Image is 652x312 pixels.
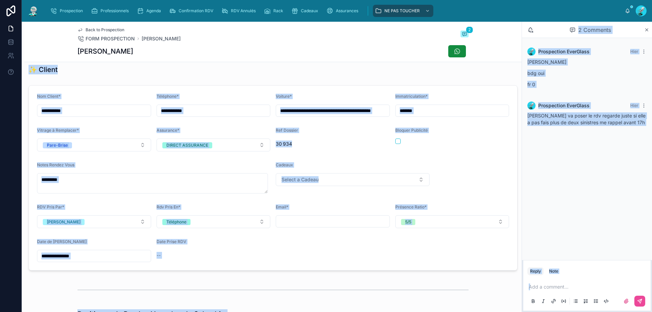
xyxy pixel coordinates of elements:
button: Select Button [276,173,430,186]
p: [PERSON_NAME] [527,58,647,66]
span: Assurance* [157,128,179,133]
h1: [PERSON_NAME] [77,47,133,56]
span: 2 [466,26,473,33]
span: Cadeaux [301,8,318,14]
button: Select Button [157,215,271,228]
span: Cadeaux [276,162,293,167]
div: [PERSON_NAME] [47,219,80,225]
a: Rack [262,5,288,17]
span: Bloquer Publicité [395,128,428,133]
a: Assurances [324,5,363,17]
span: RDV Pris Par* [37,204,64,209]
a: NE PAS TOUCHER [373,5,433,17]
span: 2 Comments [578,26,611,34]
span: Nom Client* [37,94,60,99]
p: bdg oui [527,70,647,77]
div: Pare-Brise [47,142,68,148]
a: FORM PROSPECTION [77,35,135,42]
h1: ✨ Client [29,65,58,74]
span: Voiture* [276,94,292,99]
button: 2 [460,31,469,39]
span: Assurances [336,8,358,14]
button: Select Button [37,139,151,151]
span: Select a Cadeau [282,176,319,183]
div: scrollable content [45,3,625,18]
button: Reply [527,267,544,275]
div: 5/5 [405,219,411,225]
span: Prospection EverGlass [538,102,590,109]
span: Vitrage à Remplacer* [37,128,79,133]
img: App logo [27,5,39,16]
p: fr 0 [527,81,647,88]
a: Professionnels [89,5,133,17]
span: RDV Annulés [231,8,256,14]
div: Note [549,269,558,274]
span: Immatriculation* [395,94,428,99]
span: Présence Ratio* [395,204,427,209]
a: Prospection [48,5,88,17]
span: [PERSON_NAME] va poser le rdv regarde juste si elle a pas fais plus de deux sinistres me rappel a... [527,113,646,125]
button: Note [546,267,561,275]
span: Agenda [146,8,161,14]
span: Téléphone* [157,94,179,99]
a: Agenda [135,5,166,17]
span: Hier [630,49,638,54]
span: Email* [276,204,288,209]
span: Confirmation RDV [179,8,213,14]
a: Back to Prospection [77,27,124,33]
a: [PERSON_NAME] [142,35,181,42]
span: 30 934 [276,141,390,147]
button: Select Button [395,215,509,228]
span: Back to Prospection [86,27,124,33]
span: Professionnels [101,8,129,14]
span: Prospection [60,8,83,14]
div: Téléphone [166,219,186,225]
span: -- [157,252,161,259]
span: Ref Dossier [276,128,298,133]
span: Rdv Pris En* [157,204,180,209]
button: Select Button [157,139,271,151]
span: Prospection EverGlass [538,48,590,55]
a: RDV Annulés [219,5,260,17]
div: DIRECT ASSURANCE [166,142,208,148]
a: Confirmation RDV [167,5,218,17]
span: Hier [630,103,638,108]
span: Date de [PERSON_NAME] [37,239,87,244]
span: FORM PROSPECTION [86,35,135,42]
span: Rack [273,8,283,14]
button: Select Button [37,215,151,228]
span: Date Prise RDV [157,239,186,244]
span: NE PAS TOUCHER [384,8,420,14]
span: Notes Rendez Vous [37,162,74,167]
a: Cadeaux [289,5,323,17]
